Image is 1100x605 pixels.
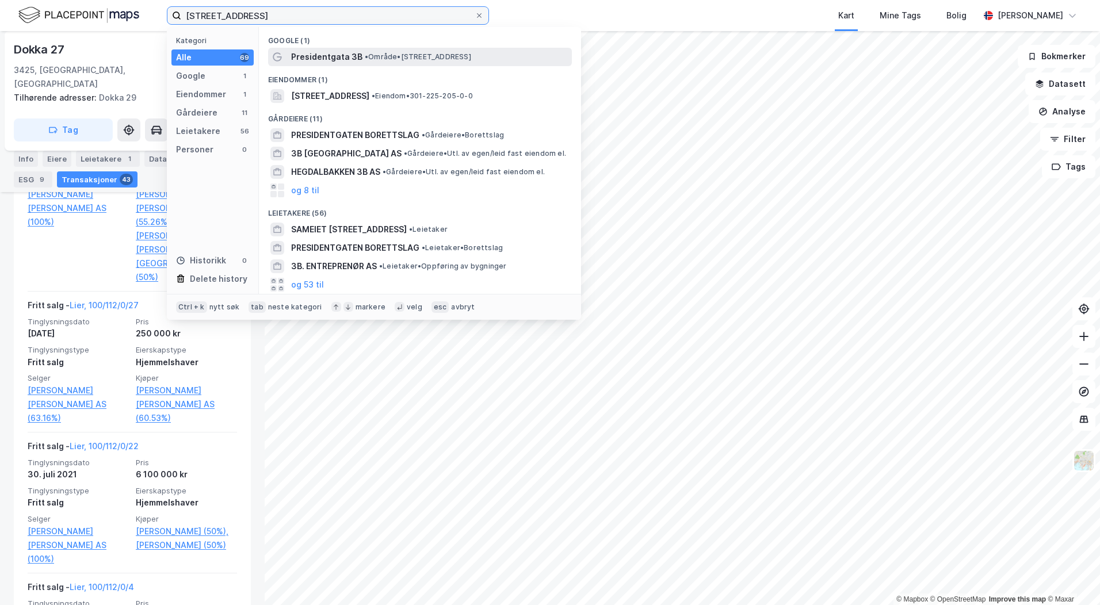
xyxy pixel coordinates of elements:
[136,187,237,229] a: [PERSON_NAME] [PERSON_NAME] AS (55.26%),
[14,91,242,105] div: Dokka 29
[76,151,140,167] div: Leietakere
[409,225,412,233] span: •
[136,345,237,355] span: Eierskapstype
[28,580,134,599] div: Fritt salg -
[14,171,52,187] div: ESG
[28,373,129,383] span: Selger
[28,355,129,369] div: Fritt salg
[1029,100,1095,123] button: Analyse
[249,301,266,313] div: tab
[209,302,240,312] div: nytt søk
[144,151,188,167] div: Datasett
[407,302,422,312] div: velg
[136,317,237,327] span: Pris
[259,105,581,126] div: Gårdeiere (11)
[28,327,129,340] div: [DATE]
[259,27,581,48] div: Google (1)
[404,149,407,158] span: •
[1042,155,1095,178] button: Tags
[409,225,448,234] span: Leietaker
[28,439,139,458] div: Fritt salg -
[451,302,475,312] div: avbryt
[28,514,129,524] span: Selger
[176,124,220,138] div: Leietakere
[136,355,237,369] div: Hjemmelshaver
[1040,128,1095,151] button: Filter
[136,229,237,243] a: [PERSON_NAME] (50%),
[291,165,380,179] span: HEGDALBAKKEN 3B AS
[240,145,249,154] div: 0
[57,171,137,187] div: Transaksjoner
[365,52,471,62] span: Område • [STREET_ADDRESS]
[240,127,249,136] div: 56
[838,9,854,22] div: Kart
[240,256,249,265] div: 0
[28,317,129,327] span: Tinglysningsdato
[383,167,545,177] span: Gårdeiere • Utl. av egen/leid fast eiendom el.
[136,243,237,284] a: [PERSON_NAME] N [GEOGRAPHIC_DATA] (50%)
[14,118,113,141] button: Tag
[422,243,503,252] span: Leietaker • Borettslag
[28,524,129,566] a: [PERSON_NAME] [PERSON_NAME] AS (100%)
[291,259,377,273] span: 3B. ENTREPRENØR AS
[176,87,226,101] div: Eiendommer
[136,486,237,496] span: Eierskapstype
[28,468,129,481] div: 30. juli 2021
[240,90,249,99] div: 1
[176,51,192,64] div: Alle
[998,9,1063,22] div: [PERSON_NAME]
[930,595,986,603] a: OpenStreetMap
[291,223,407,236] span: SAMEIET [STREET_ADDRESS]
[383,167,386,176] span: •
[431,301,449,313] div: esc
[14,151,38,167] div: Info
[136,538,237,552] a: [PERSON_NAME] (50%)
[43,151,71,167] div: Eiere
[28,187,129,229] a: [PERSON_NAME] [PERSON_NAME] AS (100%)
[259,200,581,220] div: Leietakere (56)
[70,582,134,592] a: Lier, 100/112/0/4
[1073,450,1095,472] img: Z
[422,131,504,140] span: Gårdeiere • Borettslag
[291,147,402,160] span: 3B [GEOGRAPHIC_DATA] AS
[989,595,1046,603] a: Improve this map
[70,441,139,451] a: Lier, 100/112/0/22
[291,278,324,292] button: og 53 til
[36,174,48,185] div: 9
[291,128,419,142] span: PRESIDENTGATEN BORETTSLAG
[136,496,237,510] div: Hjemmelshaver
[259,66,581,87] div: Eiendommer (1)
[176,254,226,267] div: Historikk
[28,345,129,355] span: Tinglysningstype
[190,272,247,286] div: Delete history
[70,300,139,310] a: Lier, 100/112/0/27
[240,53,249,62] div: 69
[14,40,66,59] div: Dokka 27
[422,131,425,139] span: •
[18,5,139,25] img: logo.f888ab2527a4732fd821a326f86c7f29.svg
[946,9,967,22] div: Bolig
[1042,550,1100,605] div: Kontrollprogram for chat
[176,69,205,83] div: Google
[372,91,375,100] span: •
[136,458,237,468] span: Pris
[291,50,362,64] span: Presidentgata 3B
[120,174,133,185] div: 43
[365,52,368,61] span: •
[896,595,928,603] a: Mapbox
[136,468,237,481] div: 6 100 000 kr
[28,458,129,468] span: Tinglysningsdato
[422,243,425,252] span: •
[176,143,213,156] div: Personer
[28,496,129,510] div: Fritt salg
[379,262,383,270] span: •
[1018,45,1095,68] button: Bokmerker
[28,384,129,425] a: [PERSON_NAME] [PERSON_NAME] AS (63.16%)
[124,153,135,164] div: 1
[28,486,129,496] span: Tinglysningstype
[181,7,475,24] input: Søk på adresse, matrikkel, gårdeiere, leietakere eller personer
[176,301,207,313] div: Ctrl + k
[1042,550,1100,605] iframe: Chat Widget
[356,302,385,312] div: markere
[291,183,319,197] button: og 8 til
